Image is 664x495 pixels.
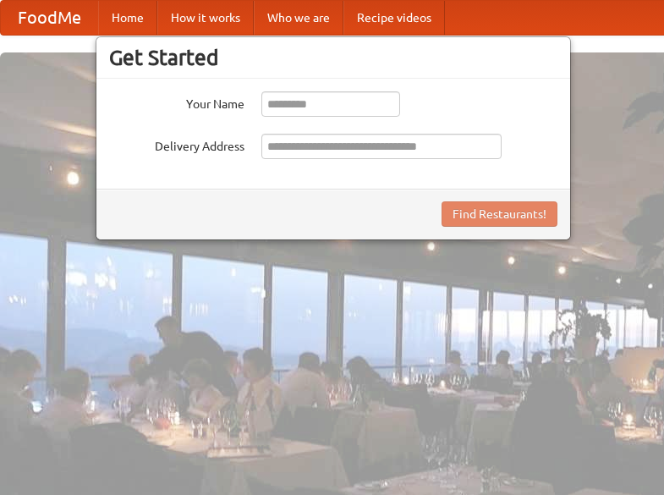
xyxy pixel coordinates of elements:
[109,134,244,155] label: Delivery Address
[343,1,445,35] a: Recipe videos
[254,1,343,35] a: Who we are
[1,1,98,35] a: FoodMe
[157,1,254,35] a: How it works
[109,91,244,113] label: Your Name
[109,45,557,70] h3: Get Started
[98,1,157,35] a: Home
[442,201,557,227] button: Find Restaurants!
